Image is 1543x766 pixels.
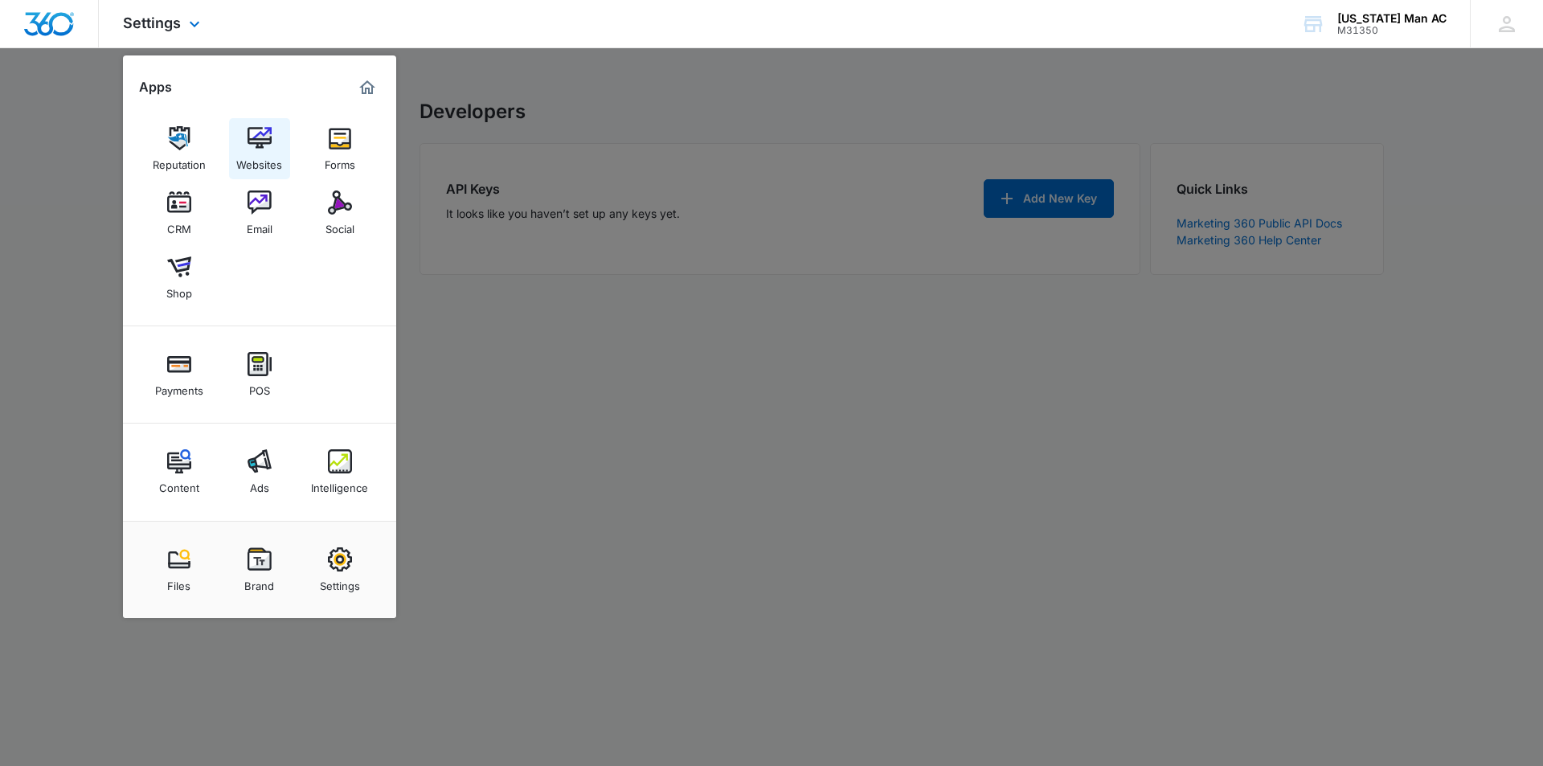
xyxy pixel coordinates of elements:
[139,80,172,95] h2: Apps
[149,247,210,308] a: Shop
[1337,12,1447,25] div: account name
[155,376,203,397] div: Payments
[149,344,210,405] a: Payments
[159,473,199,494] div: Content
[309,182,370,244] a: Social
[311,473,368,494] div: Intelligence
[149,182,210,244] a: CRM
[229,441,290,502] a: Ads
[354,75,380,100] a: Marketing 360® Dashboard
[167,215,191,236] div: CRM
[325,215,354,236] div: Social
[149,441,210,502] a: Content
[149,118,210,179] a: Reputation
[123,14,181,31] span: Settings
[229,539,290,600] a: Brand
[167,571,190,592] div: Files
[153,150,206,171] div: Reputation
[149,539,210,600] a: Files
[247,215,272,236] div: Email
[309,118,370,179] a: Forms
[250,473,269,494] div: Ads
[244,571,274,592] div: Brand
[309,441,370,502] a: Intelligence
[229,118,290,179] a: Websites
[325,150,355,171] div: Forms
[309,539,370,600] a: Settings
[320,571,360,592] div: Settings
[166,279,192,300] div: Shop
[229,182,290,244] a: Email
[249,376,270,397] div: POS
[236,150,282,171] div: Websites
[229,344,290,405] a: POS
[1337,25,1447,36] div: account id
